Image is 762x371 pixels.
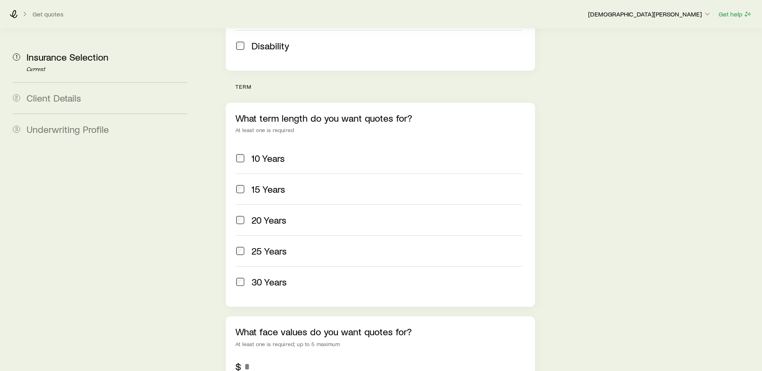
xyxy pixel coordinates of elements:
[27,51,108,63] span: Insurance Selection
[588,10,712,19] button: [DEMOGRAPHIC_DATA][PERSON_NAME]
[236,42,244,50] input: Disability
[236,216,244,224] input: 20 Years
[27,92,81,104] span: Client Details
[27,66,187,73] p: Current
[27,123,109,135] span: Underwriting Profile
[236,247,244,255] input: 25 Years
[235,84,535,90] p: term
[235,326,412,337] label: What face values do you want quotes for?
[251,276,287,287] span: 30 Years
[251,40,289,51] span: Disability
[32,10,64,18] button: Get quotes
[236,185,244,193] input: 15 Years
[235,112,525,124] p: What term length do you want quotes for?
[251,214,286,226] span: 20 Years
[235,341,525,347] div: At least one is required; up to 5 maximum
[13,53,20,61] span: 1
[236,278,244,286] input: 30 Years
[718,10,752,19] button: Get help
[13,126,20,133] span: 3
[13,94,20,102] span: 2
[251,183,285,195] span: 15 Years
[251,153,285,164] span: 10 Years
[251,245,287,257] span: 25 Years
[236,154,244,162] input: 10 Years
[235,127,525,133] div: At least one is required
[588,10,711,18] p: [DEMOGRAPHIC_DATA][PERSON_NAME]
